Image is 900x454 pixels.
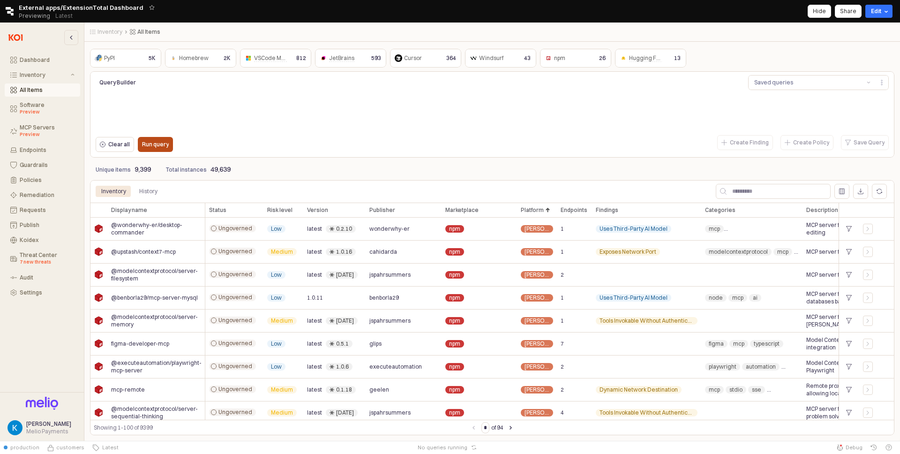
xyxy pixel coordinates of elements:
div: + [843,246,855,258]
span: VSCode Marketplace [254,54,309,62]
span: cahidarda [369,248,397,256]
div: Threat Center [20,252,75,266]
span: 2 [561,386,564,393]
button: Help [881,441,896,454]
span: Ungoverned [218,248,252,255]
div: 0.5.1 [336,340,349,348]
span: MCP server for filesystem access [806,271,893,279]
span: @modelcontextprotocol/server-filesystem [111,267,201,282]
button: Saved queries [749,76,863,90]
span: 1 [561,248,564,256]
span: ai [753,294,757,302]
span: modelcontextprotocol [709,248,768,256]
button: Audit [5,271,80,284]
button: Releases and History [50,9,78,23]
span: sse [752,386,761,393]
span: [PERSON_NAME] [525,248,549,256]
div: + [843,361,855,373]
div: Table toolbar [90,420,894,435]
button: Reset app state [469,445,479,450]
span: Endpoints [561,206,587,214]
div: Previewing Latest [19,9,78,23]
p: 5K [149,54,156,62]
span: Medium [271,317,293,325]
span: mcp [709,225,720,233]
span: AI [785,363,790,371]
p: 364 [446,54,456,62]
span: npm [449,248,460,256]
p: 2K [224,54,231,62]
p: 812 [296,54,306,62]
span: Medium [271,386,293,393]
span: Status [209,206,226,214]
p: 9,399 [135,165,151,174]
span: npm [449,294,460,302]
button: Menu [875,75,889,90]
span: latest [307,248,322,256]
div: Windsurf [479,53,503,63]
p: Create Finding [730,139,769,146]
span: 2 [561,363,564,371]
span: context7 [798,248,821,256]
span: geelen [369,386,389,393]
p: Run query [142,141,169,148]
span: npm [449,363,460,371]
button: History [866,441,881,454]
div: Koidex [20,237,75,243]
div: Publish [20,222,75,228]
span: customers [56,444,84,451]
div: Cursor [404,53,422,63]
span: @executeautomation/playwright-mcp-server [111,359,201,374]
div: [DATE] [336,271,354,279]
span: 1.0.11 [307,294,323,302]
div: Audit [20,274,75,281]
button: Software [5,98,80,119]
button: Save Query [841,135,889,150]
button: Dashboard [5,53,80,67]
p: Create Policy [793,139,829,146]
div: Windsurf43 [465,49,536,68]
div: 0.2.10 [336,225,352,233]
span: Ungoverned [218,271,252,278]
p: 593 [371,54,381,62]
button: All Items [5,83,80,97]
span: Low [271,340,282,348]
div: Policies [20,177,75,183]
span: Description [806,206,838,214]
span: latest [307,409,322,416]
div: + [843,292,855,304]
span: Medium [271,409,293,416]
div: Hide [813,5,826,17]
span: Exposes Network Port [600,248,656,256]
button: Source Control [43,441,88,454]
span: [PERSON_NAME] [525,225,549,233]
div: Inventory [96,186,132,197]
p: Save Query [854,139,885,146]
div: Remediation [20,192,75,198]
div: PyPI [104,53,115,63]
div: 0.1.18 [336,386,352,393]
span: Medium [271,248,293,256]
span: No queries running [418,444,467,451]
div: History [134,186,163,197]
span: jspahrsummers [369,409,411,416]
div: 7 new threats [20,258,75,266]
button: Debug [832,441,866,454]
span: glips [369,340,382,348]
p: Query Builder [99,78,220,87]
div: Showing 1-100 of 9399 [94,423,468,432]
span: automation [746,363,776,371]
span: npm [449,317,460,325]
span: figma-developer-mcp [111,340,169,348]
div: Settings [20,289,75,296]
span: Display name [111,206,147,214]
div: Homebrew2K [165,49,236,68]
div: + [843,269,855,281]
span: [PERSON_NAME] [525,409,549,416]
span: Low [271,294,282,302]
span: playwright [709,363,736,371]
div: npm26 [540,49,611,68]
span: @benborla29/mcp-server-mysql [111,294,198,302]
div: + [843,338,855,350]
span: stdio [729,386,742,393]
